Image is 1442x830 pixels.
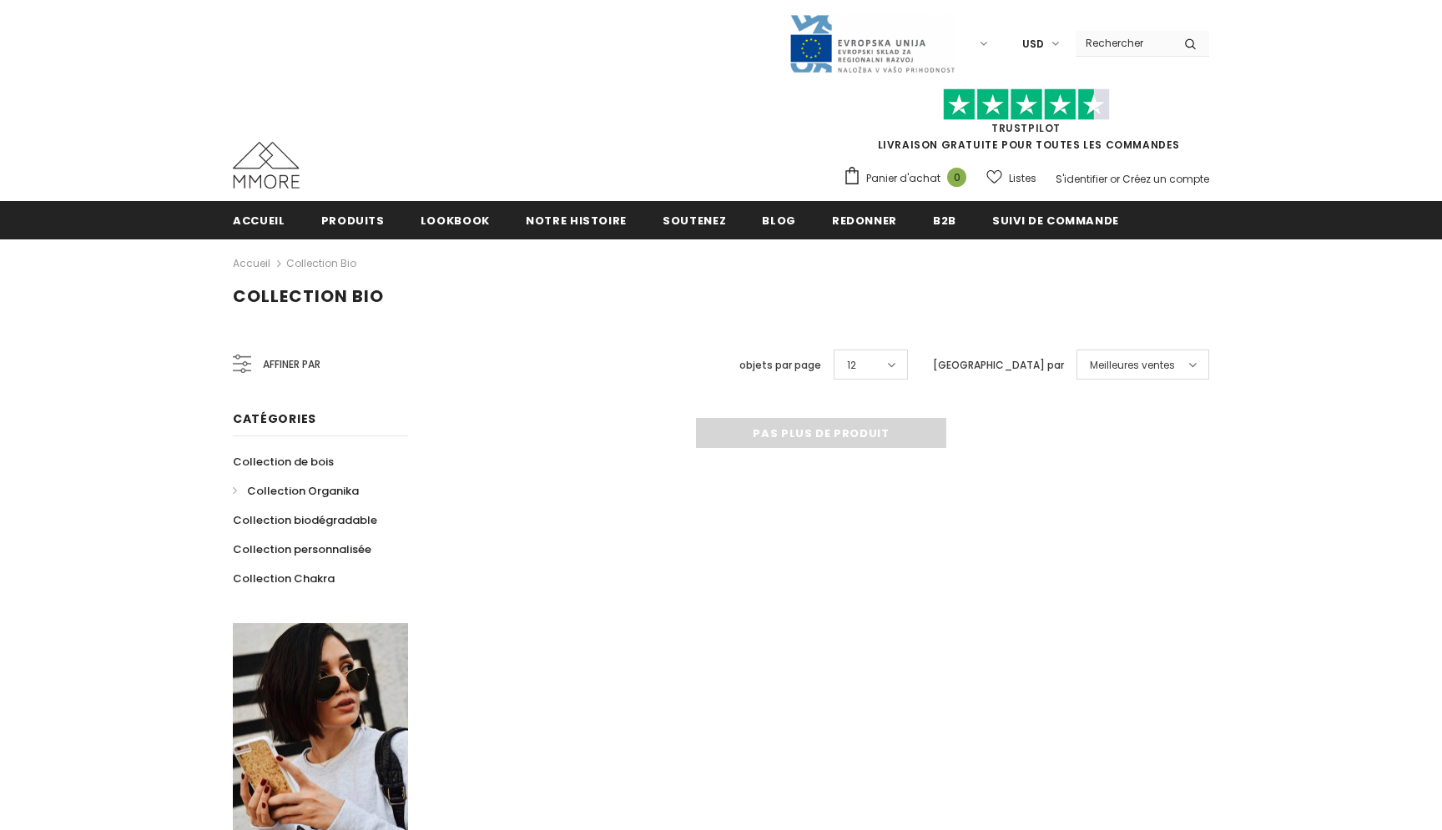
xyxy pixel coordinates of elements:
[789,13,955,74] img: Javni Razpis
[789,36,955,50] a: Javni Razpis
[663,201,726,239] a: soutenez
[321,213,385,229] span: Produits
[847,357,856,374] span: 12
[991,121,1061,135] a: TrustPilot
[866,170,940,187] span: Panier d'achat
[1090,357,1175,374] span: Meilleures ventes
[933,357,1064,374] label: [GEOGRAPHIC_DATA] par
[233,476,359,506] a: Collection Organika
[663,213,726,229] span: soutenez
[933,201,956,239] a: B2B
[762,213,796,229] span: Blog
[1110,172,1120,186] span: or
[1056,172,1107,186] a: S'identifier
[526,213,627,229] span: Notre histoire
[933,213,956,229] span: B2B
[943,88,1110,121] img: Faites confiance aux étoiles pilotes
[992,201,1119,239] a: Suivi de commande
[321,201,385,239] a: Produits
[1009,170,1036,187] span: Listes
[233,506,377,535] a: Collection biodégradable
[832,201,897,239] a: Redonner
[233,447,334,476] a: Collection de bois
[233,541,371,557] span: Collection personnalisée
[233,142,300,189] img: Cas MMORE
[986,163,1036,193] a: Listes
[739,357,821,374] label: objets par page
[233,454,334,470] span: Collection de bois
[233,571,335,586] span: Collection Chakra
[1122,172,1209,186] a: Créez un compte
[233,564,335,593] a: Collection Chakra
[843,166,975,191] a: Panier d'achat 0
[843,96,1209,152] span: LIVRAISON GRATUITE POUR TOUTES LES COMMANDES
[421,213,490,229] span: Lookbook
[233,213,285,229] span: Accueil
[992,213,1119,229] span: Suivi de commande
[247,483,359,499] span: Collection Organika
[1076,31,1172,55] input: Search Site
[832,213,897,229] span: Redonner
[233,410,316,427] span: Catégories
[286,256,356,270] a: Collection Bio
[762,201,796,239] a: Blog
[526,201,627,239] a: Notre histoire
[233,284,384,308] span: Collection Bio
[947,168,966,187] span: 0
[233,254,270,274] a: Accueil
[233,201,285,239] a: Accueil
[1022,36,1044,53] span: USD
[233,535,371,564] a: Collection personnalisée
[233,512,377,528] span: Collection biodégradable
[263,355,320,374] span: Affiner par
[421,201,490,239] a: Lookbook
